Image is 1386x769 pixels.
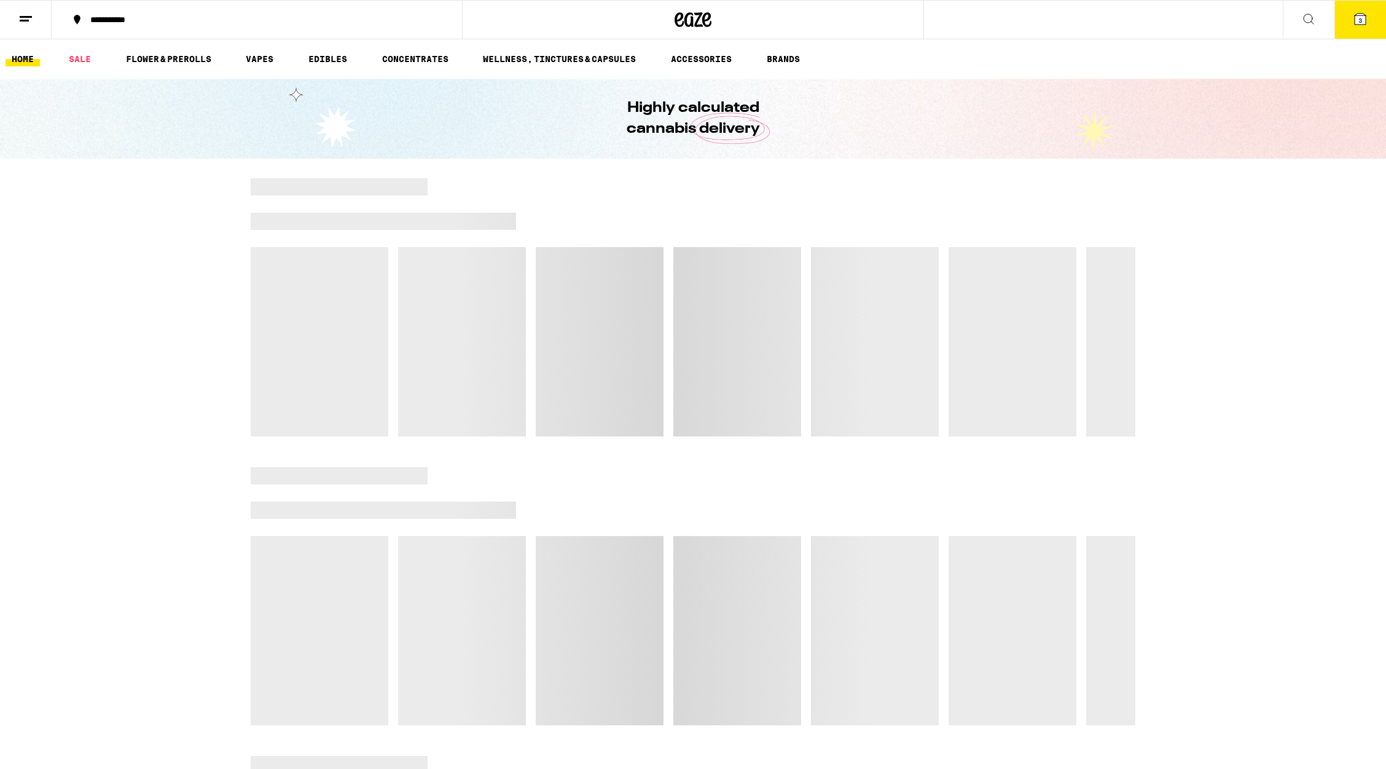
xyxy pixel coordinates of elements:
a: VAPES [240,52,280,66]
a: EDIBLES [302,52,353,66]
a: ACCESSORIES [665,52,738,66]
span: 3 [1358,17,1362,24]
a: CONCENTRATES [376,52,455,66]
a: SALE [63,52,97,66]
a: FLOWER & PREROLLS [120,52,217,66]
button: 3 [1334,1,1386,39]
a: HOME [6,52,40,66]
a: WELLNESS, TINCTURES & CAPSULES [477,52,642,66]
h1: Highly calculated cannabis delivery [592,98,794,140]
button: BRANDS [761,52,806,66]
